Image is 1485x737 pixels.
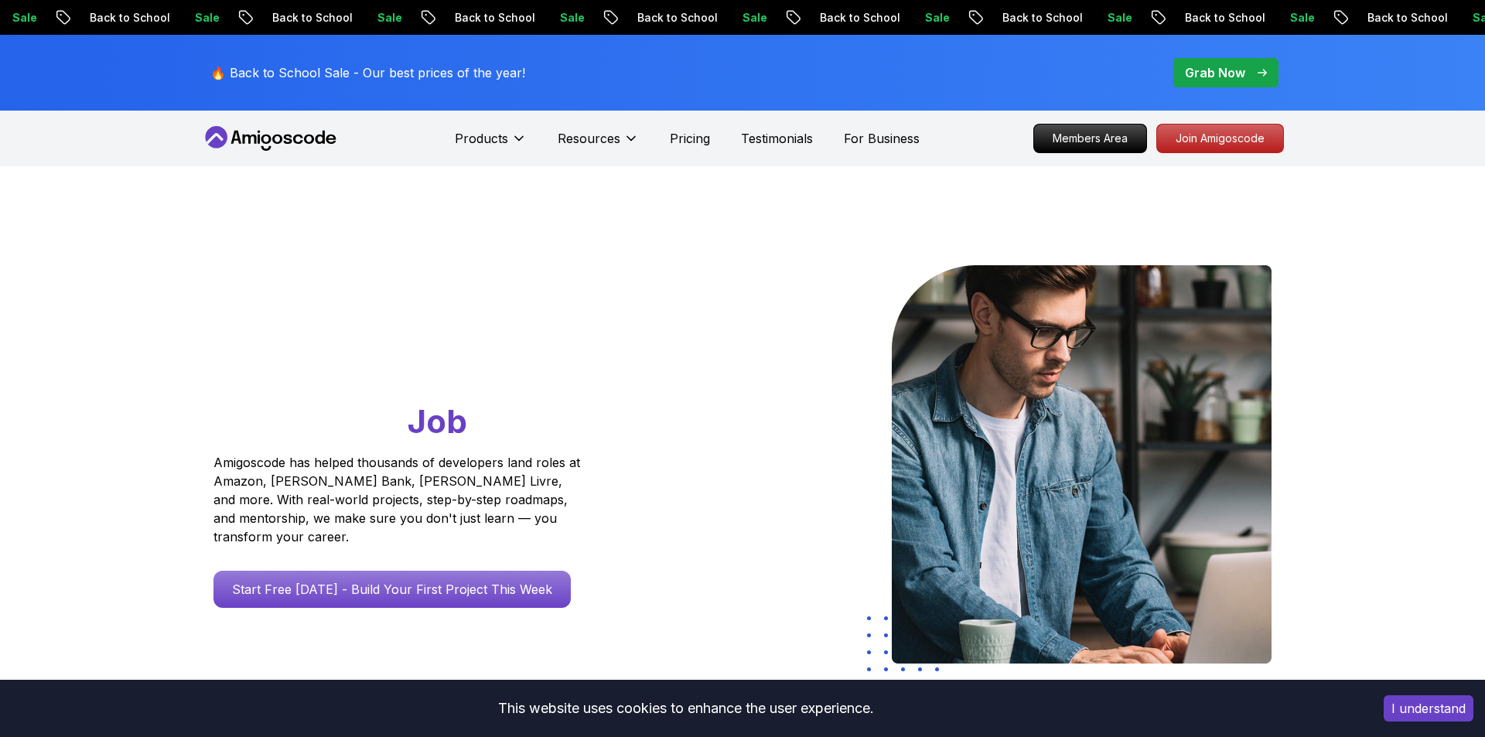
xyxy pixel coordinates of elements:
[1156,124,1284,153] a: Join Amigoscode
[1033,124,1147,153] a: Members Area
[670,129,710,148] a: Pricing
[626,10,676,26] p: Sale
[809,10,859,26] p: Sale
[1157,125,1283,152] p: Join Amigoscode
[455,129,527,160] button: Products
[210,63,525,82] p: 🔥 Back to School Sale - Our best prices of the year!
[1357,10,1406,26] p: Sale
[444,10,493,26] p: Sale
[886,10,992,26] p: Back to School
[558,129,620,148] p: Resources
[213,571,571,608] a: Start Free [DATE] - Build Your First Project This Week
[79,10,128,26] p: Sale
[1384,695,1473,722] button: Accept cookies
[992,10,1041,26] p: Sale
[408,401,467,441] span: Job
[1185,63,1245,82] p: Grab Now
[558,129,639,160] button: Resources
[339,10,444,26] p: Back to School
[892,265,1272,664] img: hero
[1174,10,1224,26] p: Sale
[521,10,626,26] p: Back to School
[741,129,813,148] a: Testimonials
[156,10,261,26] p: Back to School
[455,129,508,148] p: Products
[213,265,640,444] h1: Go From Learning to Hired: Master Java, Spring Boot & Cloud Skills That Get You the
[704,10,809,26] p: Back to School
[1069,10,1174,26] p: Back to School
[1251,10,1357,26] p: Back to School
[844,129,920,148] a: For Business
[261,10,311,26] p: Sale
[1034,125,1146,152] p: Members Area
[213,453,585,546] p: Amigoscode has helped thousands of developers land roles at Amazon, [PERSON_NAME] Bank, [PERSON_N...
[12,691,1360,725] div: This website uses cookies to enhance the user experience.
